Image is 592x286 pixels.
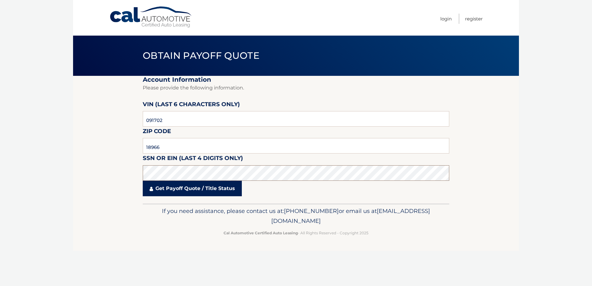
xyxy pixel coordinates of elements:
a: Cal Automotive [109,6,193,28]
a: Register [465,14,483,24]
p: - All Rights Reserved - Copyright 2025 [147,230,445,236]
span: Obtain Payoff Quote [143,50,259,61]
h2: Account Information [143,76,449,84]
label: VIN (last 6 characters only) [143,100,240,111]
p: Please provide the following information. [143,84,449,92]
a: Login [440,14,452,24]
strong: Cal Automotive Certified Auto Leasing [224,231,298,235]
label: Zip Code [143,127,171,138]
label: SSN or EIN (last 4 digits only) [143,154,243,165]
a: Get Payoff Quote / Title Status [143,181,242,196]
p: If you need assistance, please contact us at: or email us at [147,206,445,226]
span: [PHONE_NUMBER] [284,207,339,214]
